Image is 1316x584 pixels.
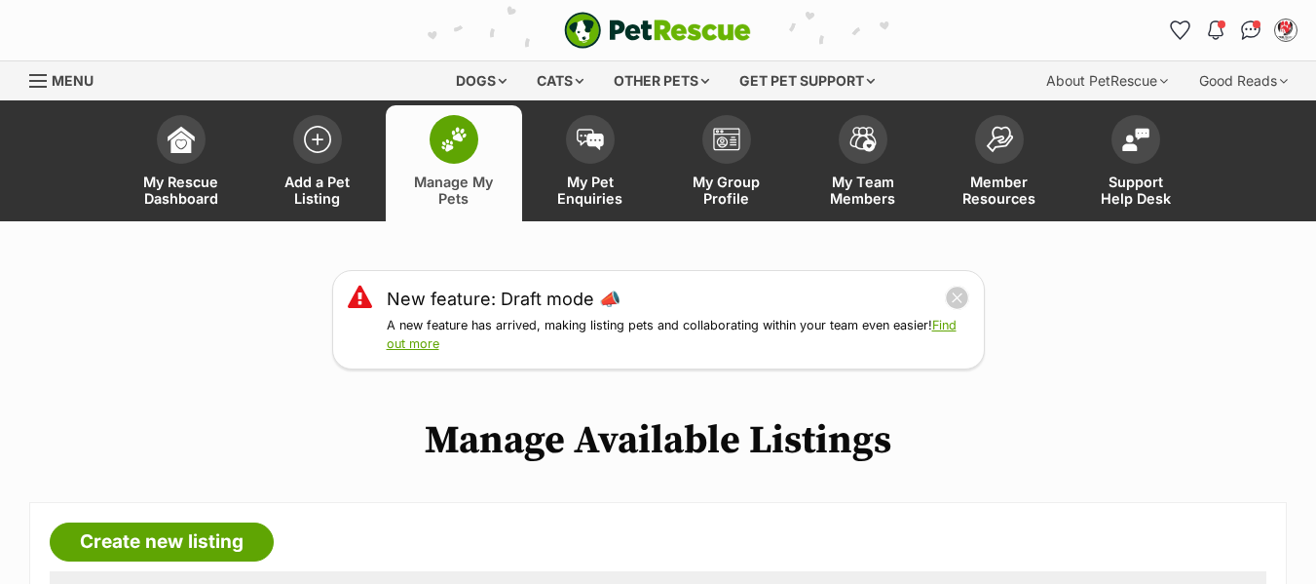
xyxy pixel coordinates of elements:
[1208,20,1223,40] img: notifications-46538b983faf8c2785f20acdc204bb7945ddae34d4c08c2a6579f10ce5e182be.svg
[52,72,94,89] span: Menu
[577,129,604,150] img: pet-enquiries-icon-7e3ad2cf08bfb03b45e93fb7055b45f3efa6380592205ae92323e6603595dc1f.svg
[849,127,877,152] img: team-members-icon-5396bd8760b3fe7c0b43da4ab00e1e3bb1a5d9ba89233759b79545d2d3fc5d0d.svg
[1165,15,1196,46] a: Favourites
[440,127,468,152] img: manage-my-pets-icon-02211641906a0b7f246fdf0571729dbe1e7629f14944591b6c1af311fb30b64b.svg
[523,61,597,100] div: Cats
[387,317,969,354] p: A new feature has arrived, making listing pets and collaborating within your team even easier!
[168,126,195,153] img: dashboard-icon-eb2f2d2d3e046f16d808141f083e7271f6b2e854fb5c12c21221c1fb7104beca.svg
[249,105,386,221] a: Add a Pet Listing
[945,286,969,310] button: close
[387,286,620,312] a: New feature: Draft mode 📣
[564,12,751,49] img: logo-e224e6f780fb5917bec1dbf3a21bbac754714ae5b6737aabdf751b685950b380.svg
[386,105,522,221] a: Manage My Pets
[726,61,888,100] div: Get pet support
[1241,20,1261,40] img: chat-41dd97257d64d25036548639549fe6c8038ab92f7586957e7f3b1b290dea8141.svg
[29,61,107,97] a: Menu
[387,318,957,351] a: Find out more
[1033,61,1182,100] div: About PetRescue
[564,12,751,49] a: PetRescue
[1092,174,1180,207] span: Support Help Desk
[546,174,634,207] span: My Pet Enquiries
[683,174,771,207] span: My Group Profile
[600,61,723,100] div: Other pets
[137,174,225,207] span: My Rescue Dashboard
[1122,128,1149,151] img: help-desk-icon-fdf02630f3aa405de69fd3d07c3f3aa587a6932b1a1747fa1d2bba05be0121f9.svg
[1270,15,1301,46] button: My account
[658,105,795,221] a: My Group Profile
[1068,105,1204,221] a: Support Help Desk
[304,126,331,153] img: add-pet-listing-icon-0afa8454b4691262ce3f59096e99ab1cd57d4a30225e0717b998d2c9b9846f56.svg
[410,174,498,207] span: Manage My Pets
[442,61,520,100] div: Dogs
[931,105,1068,221] a: Member Resources
[1276,20,1296,40] img: Kim Court profile pic
[1185,61,1301,100] div: Good Reads
[1235,15,1266,46] a: Conversations
[113,105,249,221] a: My Rescue Dashboard
[1165,15,1301,46] ul: Account quick links
[819,174,907,207] span: My Team Members
[274,174,361,207] span: Add a Pet Listing
[50,523,274,562] a: Create new listing
[986,126,1013,152] img: member-resources-icon-8e73f808a243e03378d46382f2149f9095a855e16c252ad45f914b54edf8863c.svg
[1200,15,1231,46] button: Notifications
[522,105,658,221] a: My Pet Enquiries
[795,105,931,221] a: My Team Members
[956,174,1043,207] span: Member Resources
[713,128,740,151] img: group-profile-icon-3fa3cf56718a62981997c0bc7e787c4b2cf8bcc04b72c1350f741eb67cf2f40e.svg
